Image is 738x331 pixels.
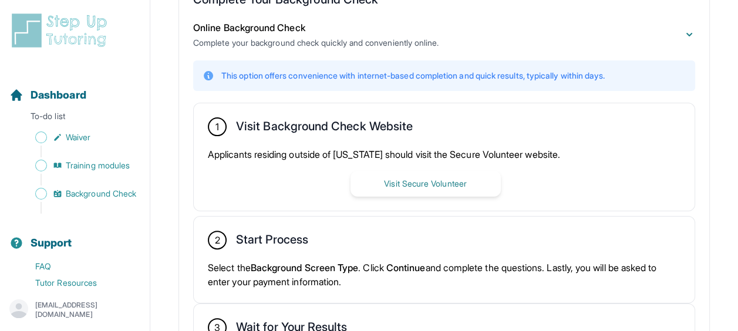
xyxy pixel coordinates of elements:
[251,262,359,273] span: Background Screen Type
[35,300,140,319] p: [EMAIL_ADDRESS][DOMAIN_NAME]
[5,216,145,256] button: Support
[214,233,220,247] span: 2
[193,22,305,33] span: Online Background Check
[5,110,145,127] p: To-do list
[9,12,114,49] img: logo
[5,68,145,108] button: Dashboard
[9,185,150,202] a: Background Check
[208,147,680,161] p: Applicants residing outside of [US_STATE] should visit the Secure Volunteer website.
[193,37,439,49] p: Complete your background check quickly and conveniently online.
[9,299,140,320] button: [EMAIL_ADDRESS][DOMAIN_NAME]
[31,235,72,251] span: Support
[9,275,150,291] a: Tutor Resources
[66,131,90,143] span: Waiver
[66,188,136,200] span: Background Check
[9,258,150,275] a: FAQ
[386,262,426,273] span: Continue
[31,87,86,103] span: Dashboard
[9,157,150,174] a: Training modules
[208,261,680,289] p: Select the . Click and complete the questions. Lastly, you will be asked to enter your payment in...
[215,120,219,134] span: 1
[236,232,308,251] h2: Start Process
[351,177,501,189] a: Visit Secure Volunteer
[221,70,605,82] p: This option offers convenience with internet-based completion and quick results, typically within...
[351,171,501,197] button: Visit Secure Volunteer
[66,160,130,171] span: Training modules
[193,21,695,49] button: Online Background CheckComplete your background check quickly and conveniently online.
[9,129,150,146] a: Waiver
[9,87,86,103] a: Dashboard
[236,119,413,138] h2: Visit Background Check Website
